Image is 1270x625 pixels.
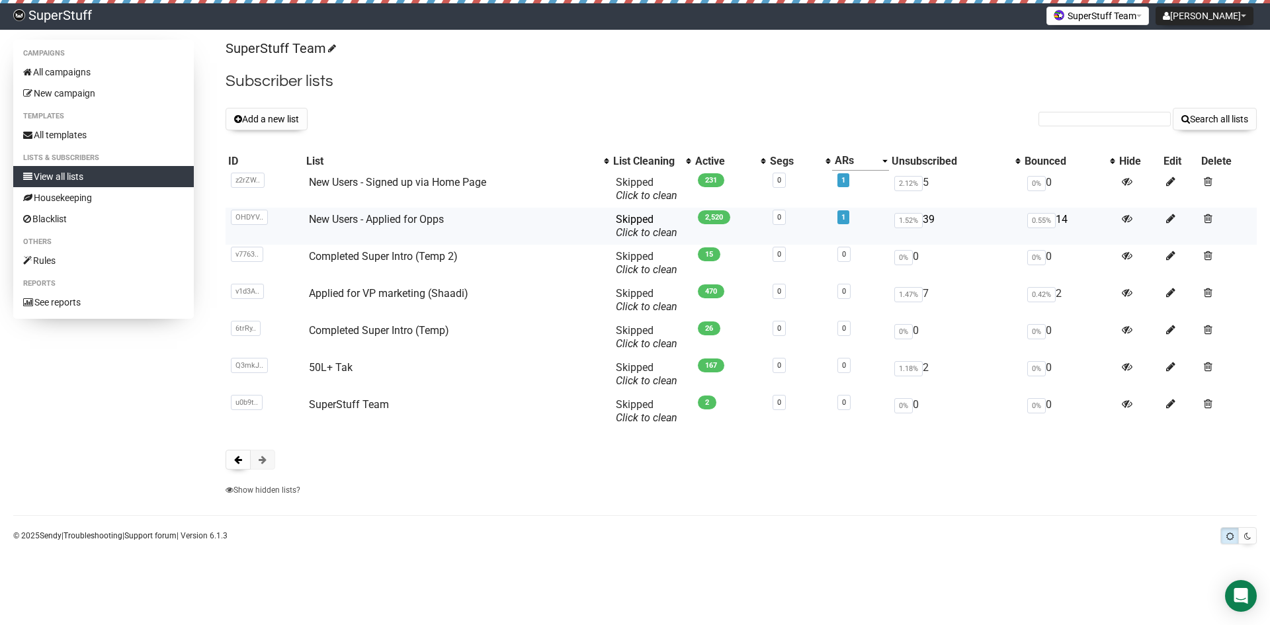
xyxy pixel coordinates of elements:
[304,151,611,171] th: List: No sort applied, activate to apply an ascending sort
[777,213,781,222] a: 0
[894,361,923,376] span: 1.18%
[13,9,25,21] img: 703728c54cf28541de94309996d5b0e3
[616,226,677,239] a: Click to clean
[124,531,177,540] a: Support forum
[1027,361,1046,376] span: 0%
[13,250,194,271] a: Rules
[306,155,597,168] div: List
[777,287,781,296] a: 0
[616,374,677,387] a: Click to clean
[616,337,677,350] a: Click to clean
[616,176,677,202] span: Skipped
[841,176,845,185] a: 1
[226,69,1257,93] h2: Subscriber lists
[770,155,819,168] div: Segs
[226,108,308,130] button: Add a new list
[616,287,677,313] span: Skipped
[889,245,1022,282] td: 0
[777,324,781,333] a: 0
[1027,176,1046,191] span: 0%
[832,151,890,171] th: ARs: Descending sort applied, activate to remove the sort
[309,176,486,188] a: New Users - Signed up via Home Page
[698,321,720,335] span: 26
[767,151,832,171] th: Segs: No sort applied, activate to apply an ascending sort
[231,210,268,225] span: OHDYV..
[894,250,913,265] span: 0%
[894,398,913,413] span: 0%
[1022,319,1116,356] td: 0
[226,40,334,56] a: SuperStuff Team
[842,324,846,333] a: 0
[1027,250,1046,265] span: 0%
[13,124,194,146] a: All templates
[693,151,767,171] th: Active: No sort applied, activate to apply an ascending sort
[13,187,194,208] a: Housekeeping
[616,189,677,202] a: Click to clean
[698,396,716,409] span: 2
[13,234,194,250] li: Others
[611,151,693,171] th: List Cleaning: No sort applied, activate to apply an ascending sort
[13,108,194,124] li: Templates
[777,250,781,259] a: 0
[1173,108,1257,130] button: Search all lists
[894,324,913,339] span: 0%
[1022,393,1116,430] td: 0
[1027,287,1056,302] span: 0.42%
[1022,282,1116,319] td: 2
[309,287,468,300] a: Applied for VP marketing (Shaadi)
[698,284,724,298] span: 470
[1025,155,1103,168] div: Bounced
[894,176,923,191] span: 2.12%
[698,173,724,187] span: 231
[777,176,781,185] a: 0
[698,247,720,261] span: 15
[889,282,1022,319] td: 7
[231,173,265,188] span: z2rZW..
[842,250,846,259] a: 0
[889,393,1022,430] td: 0
[894,287,923,302] span: 1.47%
[226,485,300,495] a: Show hidden lists?
[13,292,194,313] a: See reports
[889,171,1022,208] td: 5
[13,166,194,187] a: View all lists
[40,531,62,540] a: Sendy
[894,213,923,228] span: 1.52%
[309,398,389,411] a: SuperStuff Team
[228,155,301,168] div: ID
[695,155,754,168] div: Active
[1164,155,1196,168] div: Edit
[309,250,458,263] a: Completed Super Intro (Temp 2)
[231,395,263,410] span: u0b9t..
[841,213,845,222] a: 1
[777,398,781,407] a: 0
[309,361,353,374] a: 50L+ Tak
[616,324,677,350] span: Skipped
[835,154,876,167] div: ARs
[309,324,449,337] a: Completed Super Intro (Temp)
[889,208,1022,245] td: 39
[616,361,677,387] span: Skipped
[616,398,677,424] span: Skipped
[1117,151,1161,171] th: Hide: No sort applied, sorting is disabled
[309,213,444,226] a: New Users - Applied for Opps
[842,361,846,370] a: 0
[1027,324,1046,339] span: 0%
[616,411,677,424] a: Click to clean
[13,46,194,62] li: Campaigns
[616,263,677,276] a: Click to clean
[1022,245,1116,282] td: 0
[889,356,1022,393] td: 2
[13,150,194,166] li: Lists & subscribers
[613,155,679,168] div: List Cleaning
[1022,151,1116,171] th: Bounced: No sort applied, activate to apply an ascending sort
[231,358,268,373] span: Q3mkJ..
[1119,155,1158,168] div: Hide
[698,358,724,372] span: 167
[616,300,677,313] a: Click to clean
[616,250,677,276] span: Skipped
[889,151,1022,171] th: Unsubscribed: No sort applied, activate to apply an ascending sort
[842,398,846,407] a: 0
[1199,151,1257,171] th: Delete: No sort applied, sorting is disabled
[616,213,677,239] span: Skipped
